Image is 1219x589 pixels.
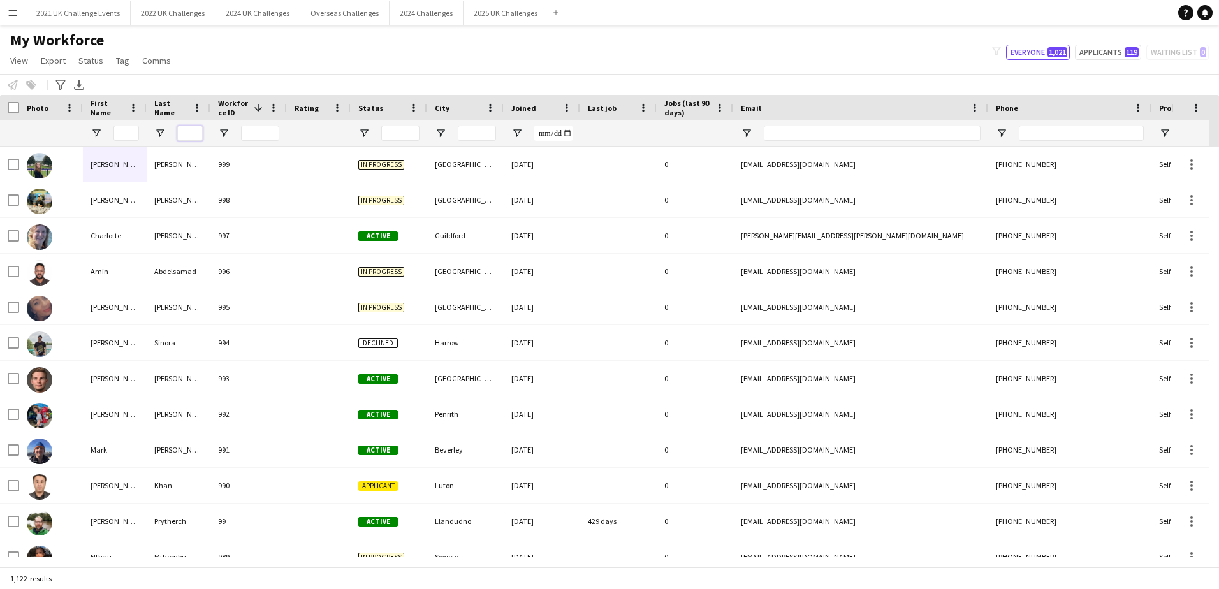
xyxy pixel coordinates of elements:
[657,254,733,289] div: 0
[741,127,752,139] button: Open Filter Menu
[733,254,988,289] div: [EMAIL_ADDRESS][DOMAIN_NAME]
[91,127,102,139] button: Open Filter Menu
[83,432,147,467] div: Mark
[988,361,1151,396] div: [PHONE_NUMBER]
[210,147,287,182] div: 999
[83,147,147,182] div: [PERSON_NAME]
[464,1,548,25] button: 2025 UK Challenges
[733,504,988,539] div: [EMAIL_ADDRESS][DOMAIN_NAME]
[53,77,68,92] app-action-btn: Advanced filters
[733,361,988,396] div: [EMAIL_ADDRESS][DOMAIN_NAME]
[390,1,464,25] button: 2024 Challenges
[504,468,580,503] div: [DATE]
[988,254,1151,289] div: [PHONE_NUMBER]
[733,182,988,217] div: [EMAIL_ADDRESS][DOMAIN_NAME]
[210,254,287,289] div: 996
[504,539,580,574] div: [DATE]
[435,103,449,113] span: City
[427,218,504,253] div: Guildford
[358,160,404,170] span: In progress
[210,396,287,432] div: 992
[147,539,210,574] div: Mthembu
[142,55,171,66] span: Comms
[427,254,504,289] div: [GEOGRAPHIC_DATA]
[27,510,52,535] img: Tom Prytherch
[147,147,210,182] div: [PERSON_NAME]
[41,55,66,66] span: Export
[427,432,504,467] div: Beverley
[26,1,131,25] button: 2021 UK Challenge Events
[27,260,52,286] img: Amin Abdelsamad
[71,77,87,92] app-action-btn: Export XLSX
[137,52,176,69] a: Comms
[988,289,1151,324] div: [PHONE_NUMBER]
[504,432,580,467] div: [DATE]
[733,325,988,360] div: [EMAIL_ADDRESS][DOMAIN_NAME]
[511,103,536,113] span: Joined
[358,410,398,419] span: Active
[657,147,733,182] div: 0
[27,439,52,464] img: Mark Norman
[733,432,988,467] div: [EMAIL_ADDRESS][DOMAIN_NAME]
[300,1,390,25] button: Overseas Challenges
[988,432,1151,467] div: [PHONE_NUMBER]
[996,103,1018,113] span: Phone
[210,539,287,574] div: 989
[113,126,139,141] input: First Name Filter Input
[83,468,147,503] div: [PERSON_NAME]
[147,361,210,396] div: [PERSON_NAME]
[988,182,1151,217] div: [PHONE_NUMBER]
[504,361,580,396] div: [DATE]
[147,254,210,289] div: Abdelsamad
[435,127,446,139] button: Open Filter Menu
[83,504,147,539] div: [PERSON_NAME]
[427,539,504,574] div: Soweto
[83,325,147,360] div: [PERSON_NAME]
[27,296,52,321] img: sarah purcell
[733,218,988,253] div: [PERSON_NAME][EMAIL_ADDRESS][PERSON_NAME][DOMAIN_NAME]
[210,504,287,539] div: 99
[210,289,287,324] div: 995
[218,127,230,139] button: Open Filter Menu
[295,103,319,113] span: Rating
[511,127,523,139] button: Open Filter Menu
[1075,45,1141,60] button: Applicants119
[733,147,988,182] div: [EMAIL_ADDRESS][DOMAIN_NAME]
[358,231,398,241] span: Active
[657,361,733,396] div: 0
[131,1,215,25] button: 2022 UK Challenges
[427,396,504,432] div: Penrith
[27,331,52,357] img: Jayvirsinh Sinora
[91,98,124,117] span: First Name
[358,267,404,277] span: In progress
[1019,126,1144,141] input: Phone Filter Input
[427,182,504,217] div: [GEOGRAPHIC_DATA]
[5,52,33,69] a: View
[504,182,580,217] div: [DATE]
[458,126,496,141] input: City Filter Input
[988,468,1151,503] div: [PHONE_NUMBER]
[358,446,398,455] span: Active
[358,303,404,312] span: In progress
[10,55,28,66] span: View
[147,325,210,360] div: Sinora
[210,432,287,467] div: 991
[27,224,52,250] img: Charlotte Stokes
[83,254,147,289] div: Amin
[177,126,203,141] input: Last Name Filter Input
[988,218,1151,253] div: [PHONE_NUMBER]
[657,325,733,360] div: 0
[27,189,52,214] img: Ali Saroosh
[358,481,398,491] span: Applicant
[358,196,404,205] span: In progress
[657,539,733,574] div: 0
[83,361,147,396] div: [PERSON_NAME] [PERSON_NAME]
[427,289,504,324] div: [GEOGRAPHIC_DATA]
[358,374,398,384] span: Active
[657,504,733,539] div: 0
[147,468,210,503] div: Khan
[504,504,580,539] div: [DATE]
[27,367,52,393] img: Jonathan Gustaf Oscar Oern Schulz
[215,1,300,25] button: 2024 UK Challenges
[147,432,210,467] div: [PERSON_NAME]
